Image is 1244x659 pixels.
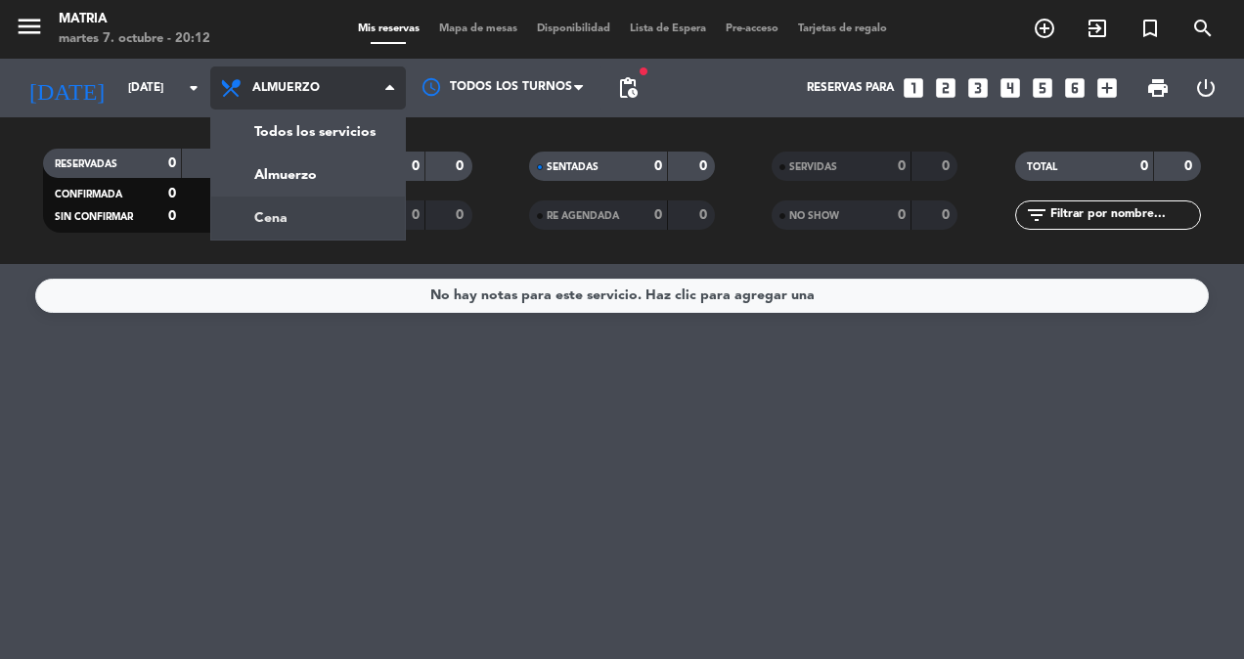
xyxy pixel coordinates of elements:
div: MATRIA [59,10,210,29]
i: power_settings_new [1194,76,1218,100]
strong: 0 [168,156,176,170]
span: Pre-acceso [716,23,788,34]
strong: 0 [456,208,467,222]
i: looks_6 [1062,75,1088,101]
i: looks_one [901,75,926,101]
i: looks_5 [1030,75,1055,101]
strong: 0 [699,159,711,173]
span: CONFIRMADA [55,190,122,199]
a: Almuerzo [211,154,405,197]
span: RESERVADAS [55,159,117,169]
i: turned_in_not [1138,17,1162,40]
strong: 0 [168,209,176,223]
i: [DATE] [15,66,118,110]
i: add_box [1094,75,1120,101]
span: Almuerzo [252,81,320,95]
a: Cena [211,197,405,240]
span: Lista de Espera [620,23,716,34]
strong: 0 [942,208,954,222]
span: fiber_manual_record [638,66,649,77]
i: add_circle_outline [1033,17,1056,40]
i: looks_two [933,75,958,101]
span: SERVIDAS [789,162,837,172]
strong: 0 [654,159,662,173]
div: No hay notas para este servicio. Haz clic para agregar una [430,285,815,307]
div: LOG OUT [1181,59,1229,117]
i: looks_3 [965,75,991,101]
span: Reservas para [807,81,894,95]
strong: 0 [898,208,906,222]
span: Mapa de mesas [429,23,527,34]
strong: 0 [1140,159,1148,173]
i: arrow_drop_down [182,76,205,100]
i: menu [15,12,44,41]
span: Tarjetas de regalo [788,23,897,34]
span: Mis reservas [348,23,429,34]
strong: 0 [654,208,662,222]
span: print [1146,76,1170,100]
strong: 0 [168,187,176,200]
span: RE AGENDADA [547,211,619,221]
span: pending_actions [616,76,640,100]
input: Filtrar por nombre... [1048,204,1200,226]
button: menu [15,12,44,48]
strong: 0 [456,159,467,173]
strong: 0 [942,159,954,173]
strong: 0 [699,208,711,222]
i: search [1191,17,1215,40]
strong: 0 [412,208,420,222]
a: Todos los servicios [211,110,405,154]
div: martes 7. octubre - 20:12 [59,29,210,49]
i: exit_to_app [1086,17,1109,40]
i: filter_list [1025,203,1048,227]
strong: 0 [1184,159,1196,173]
span: Disponibilidad [527,23,620,34]
strong: 0 [898,159,906,173]
i: looks_4 [998,75,1023,101]
strong: 0 [412,159,420,173]
span: TOTAL [1027,162,1057,172]
span: NO SHOW [789,211,839,221]
span: SENTADAS [547,162,599,172]
span: SIN CONFIRMAR [55,212,133,222]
